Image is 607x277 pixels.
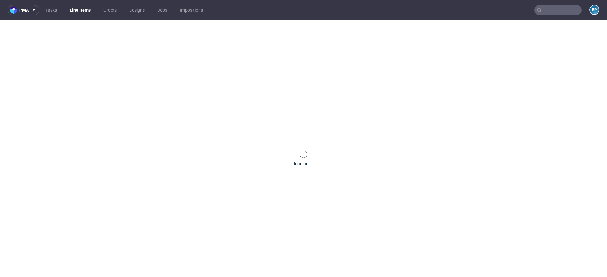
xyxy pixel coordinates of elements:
a: Impositions [176,5,207,15]
img: logo [10,7,19,14]
a: Jobs [154,5,171,15]
a: Orders [100,5,120,15]
div: loading ... [294,161,313,167]
a: Line Items [66,5,95,15]
span: pma [19,8,29,12]
a: Designs [126,5,149,15]
button: pma [8,5,39,15]
a: Tasks [42,5,61,15]
figcaption: EP [590,5,599,14]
